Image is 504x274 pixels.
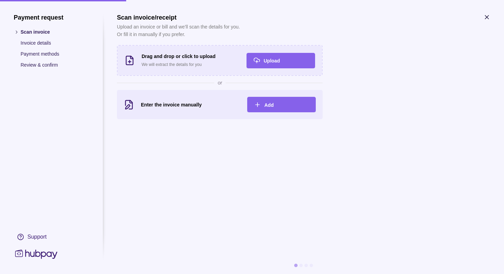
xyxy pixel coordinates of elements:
[117,14,240,21] h1: Scan invoice/receipt
[21,61,89,69] p: Review & confirm
[264,58,280,64] span: Upload
[14,14,89,21] h1: Payment request
[264,102,274,108] span: Add
[27,233,47,241] div: Support
[14,230,89,244] a: Support
[142,61,240,68] p: We will extract the details for you
[247,53,315,68] button: Upload
[141,101,240,109] h3: Enter the invoice manually
[117,23,240,38] p: Upload an invoice or bill and we’ll scan the details for you. Or fill it in manually if you prefer.
[21,28,89,36] p: Scan invoice
[21,39,89,47] p: Invoice details
[247,97,316,112] button: Add
[218,79,222,87] span: or
[142,53,240,60] h3: Drag and drop or click to upload
[21,50,89,58] p: Payment methods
